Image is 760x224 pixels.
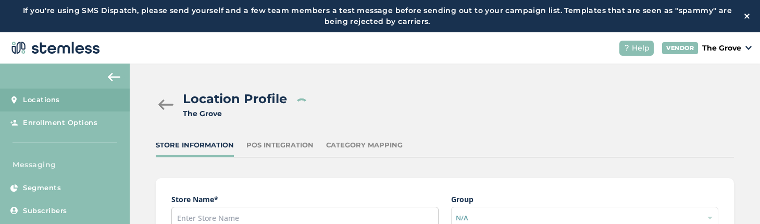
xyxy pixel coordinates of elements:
img: icon-close-white-1ed751a3.svg [744,14,750,19]
span: Segments [23,183,61,193]
p: The Grove [702,43,741,54]
img: icon-arrow-back-accent-c549486e.svg [108,73,120,81]
div: POS Integration [246,140,314,151]
span: Locations [23,95,60,105]
span: Subscribers [23,206,67,216]
img: logo-dark-0685b13c.svg [8,38,100,58]
span: Help [632,43,650,54]
div: The Grove [183,108,287,119]
label: If you're using SMS Dispatch, please send yourself and a few team members a test message before s... [10,5,744,27]
label: Store Name [171,194,439,205]
div: Category Mapping [326,140,403,151]
label: Group [451,194,718,205]
h2: Location Profile [183,90,287,108]
img: icon-help-white-03924b79.svg [624,45,630,51]
div: VENDOR [662,42,698,54]
div: Store Information [156,140,234,151]
iframe: Chat Widget [708,174,760,224]
img: icon_down-arrow-small-66adaf34.svg [745,46,752,50]
span: Enrollment Options [23,118,97,128]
